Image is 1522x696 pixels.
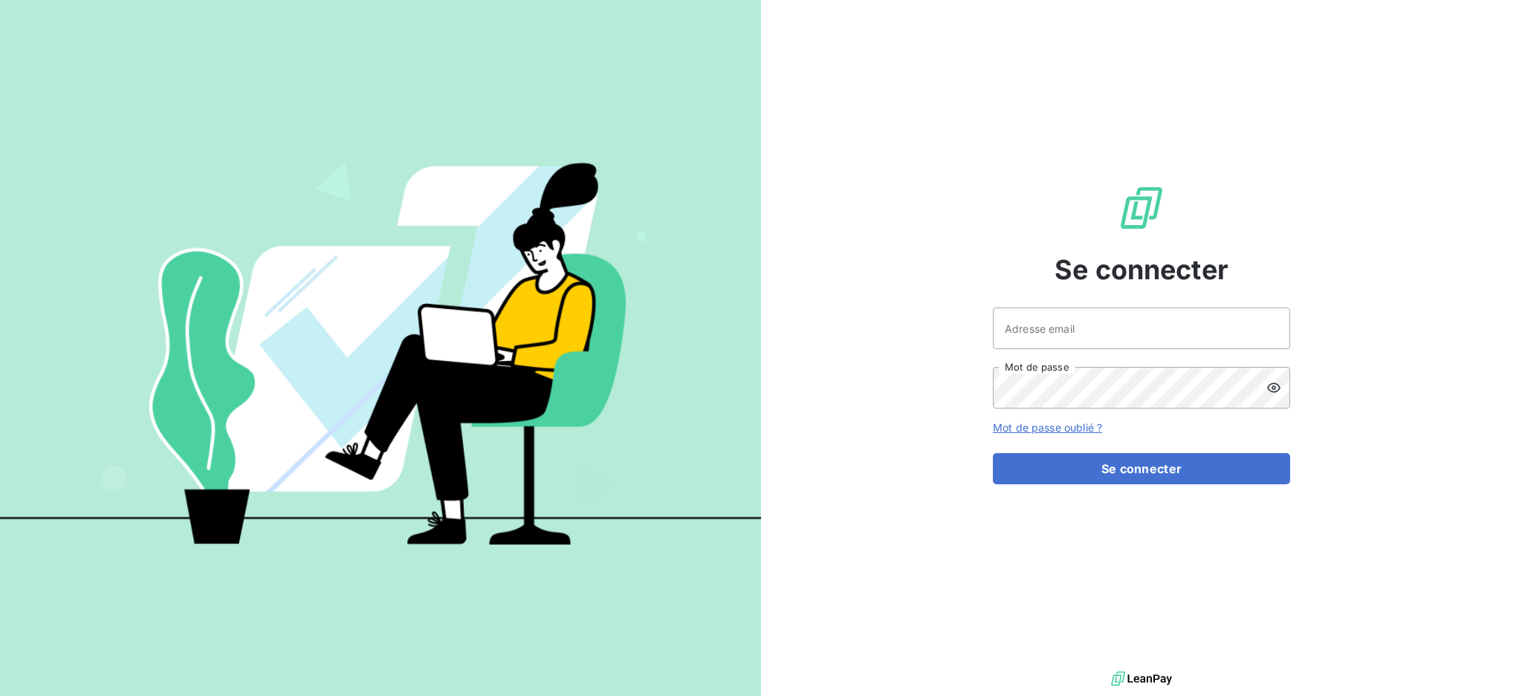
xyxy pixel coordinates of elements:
button: Se connecter [993,453,1290,484]
img: logo [1111,668,1172,690]
a: Mot de passe oublié ? [993,421,1102,434]
img: Logo LeanPay [1118,184,1165,232]
span: Se connecter [1055,250,1228,290]
input: placeholder [993,308,1290,349]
